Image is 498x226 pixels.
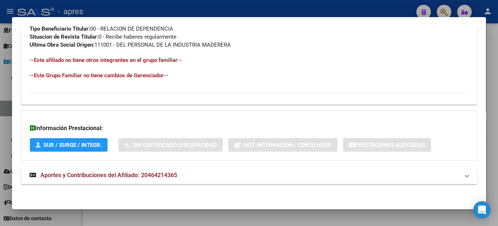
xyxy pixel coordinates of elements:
[43,142,102,148] span: SUR / SURGE / INTEGR.
[30,56,468,64] h4: --Este afiliado no tiene otros integrantes en el grupo familiar--
[118,138,223,152] button: Sin Certificado Discapacidad
[30,34,98,40] strong: Situacion de Revista Titular:
[30,26,90,32] strong: Tipo Beneficiario Titular:
[30,124,468,133] h3: Información Prestacional:
[355,142,425,148] span: Prestaciones Auditadas
[30,42,231,48] span: 111001 - DEL PERSONAL DE LA INDUSTRIA MADERERA
[30,34,176,40] span: 0 - Recibe haberes regularmente
[473,201,491,219] div: Open Intercom Messenger
[343,138,431,152] button: Prestaciones Auditadas
[40,172,177,179] span: Aportes y Contribuciones del Afiliado: 20464214365
[30,42,94,48] strong: Ultima Obra Social Origen:
[133,142,217,148] span: Sin Certificado Discapacidad
[30,138,108,152] button: SUR / SURGE / INTEGR.
[30,26,173,32] span: 00 - RELACION DE DEPENDENCIA
[244,142,332,148] span: Not. Internacion / Censo Hosp.
[228,138,338,152] button: Not. Internacion / Censo Hosp.
[30,71,468,79] h4: --Este Grupo Familiar no tiene cambios de Gerenciador--
[21,167,477,184] mat-expansion-panel-header: Aportes y Contribuciones del Afiliado: 20464214365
